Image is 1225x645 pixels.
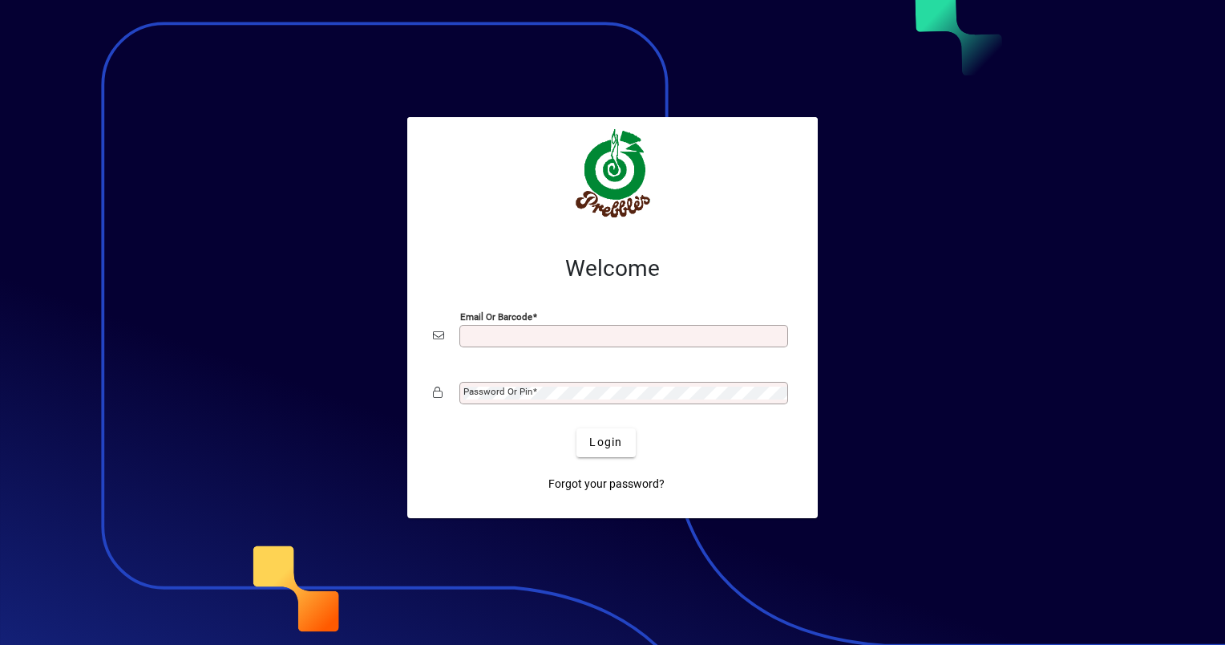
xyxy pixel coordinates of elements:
[433,255,792,282] h2: Welcome
[576,428,635,457] button: Login
[463,386,532,397] mat-label: Password or Pin
[460,310,532,322] mat-label: Email or Barcode
[542,470,671,499] a: Forgot your password?
[589,434,622,451] span: Login
[548,476,665,493] span: Forgot your password?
